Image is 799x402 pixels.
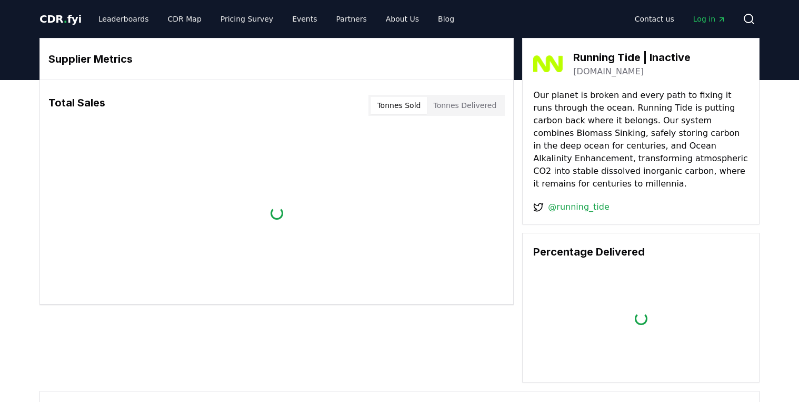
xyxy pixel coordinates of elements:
h3: Running Tide | Inactive [573,50,691,65]
a: About Us [377,9,427,28]
span: Log in [693,14,726,24]
button: Tonnes Sold [371,97,427,114]
span: . [64,13,67,25]
a: @running_tide [548,201,609,213]
button: Tonnes Delivered [427,97,503,114]
a: Contact us [626,9,683,28]
a: Leaderboards [90,9,157,28]
a: Pricing Survey [212,9,282,28]
a: Events [284,9,325,28]
a: CDR Map [159,9,210,28]
h3: Supplier Metrics [48,51,505,67]
img: Running Tide | Inactive-logo [533,49,563,79]
a: Partners [328,9,375,28]
a: CDR.fyi [39,12,82,26]
a: Log in [685,9,734,28]
h3: Percentage Delivered [533,244,748,260]
div: loading [268,204,286,222]
div: loading [632,310,650,328]
nav: Main [90,9,463,28]
nav: Main [626,9,734,28]
a: Blog [430,9,463,28]
p: Our planet is broken and every path to fixing it runs through the ocean. Running Tide is putting ... [533,89,748,190]
span: CDR fyi [39,13,82,25]
a: [DOMAIN_NAME] [573,65,644,78]
h3: Total Sales [48,95,105,116]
